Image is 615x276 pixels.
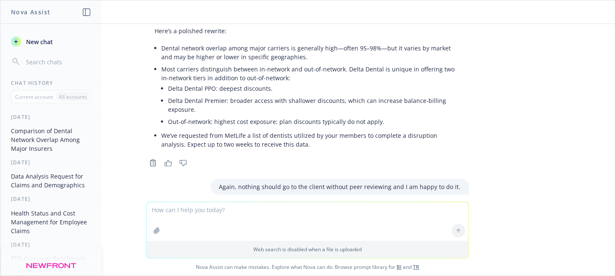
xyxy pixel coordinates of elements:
button: New chat [8,34,95,49]
p: Web search is disabled when a file is uploaded [152,246,463,253]
a: TR [413,263,419,271]
div: [DATE] [1,195,101,202]
p: Again, nothing should go to the client without peer reviewing and I am happy to do it. [219,182,460,191]
div: Chat History [1,79,101,87]
h1: Nova Assist [11,8,50,16]
button: Health Status and Cost Management for Employee Claims [8,206,95,238]
li: Dental network overlap among major carriers is generally high—often 95–98%—but it varies by marke... [161,42,460,63]
div: [DATE] [1,241,101,248]
button: Comparison of Dental Network Overlap Among Major Insurers [8,124,95,155]
button: Thumbs down [176,157,190,169]
svg: Copy to clipboard [149,159,157,167]
span: New chat [24,37,53,46]
button: Data Analysis Request for Claims and Demographics [8,169,95,192]
input: Search chats [24,56,91,68]
li: Delta Dental Premier: broader access with shallower discounts, which can increase balance-billing... [168,95,460,116]
div: [DATE] [1,113,101,121]
p: Here’s a polished rewrite: [155,26,460,35]
a: BI [397,263,402,271]
li: Out-of-network: highest cost exposure; plan discounts typically do not apply. [168,116,460,128]
li: We’ve requested from MetLife a list of dentists utilized by your members to complete a disruption... [161,129,460,150]
span: Nova Assist can make mistakes. Explore what Nova can do: Browse prompt library for and [4,258,611,276]
li: Most carriers distinguish between in-network and out-of-network. Delta Dental is unique in offeri... [161,63,460,129]
p: All accounts [59,93,87,100]
div: [DATE] [1,159,101,166]
li: Delta Dental PPO: deepest discounts. [168,82,460,95]
p: Current account [15,93,53,100]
